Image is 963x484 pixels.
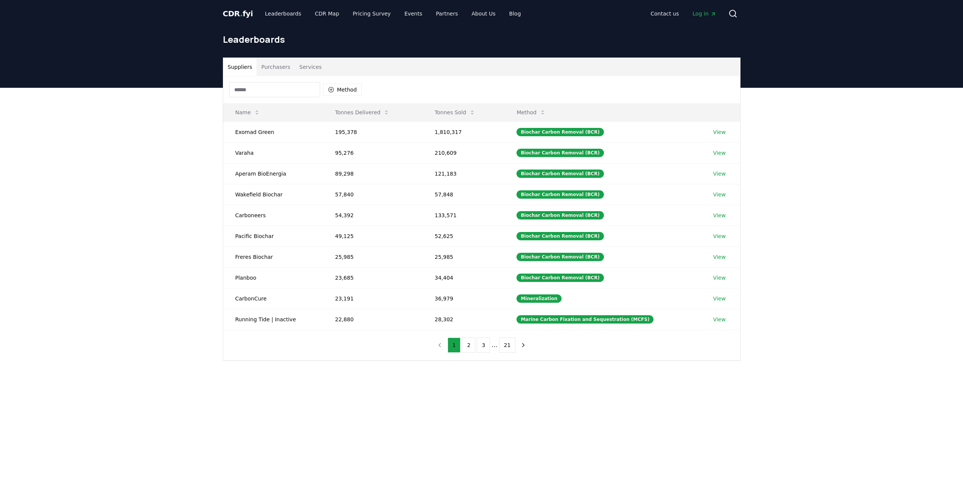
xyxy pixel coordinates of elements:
[223,246,323,267] td: Freres Biochar
[423,121,505,142] td: 1,810,317
[713,149,726,157] a: View
[323,309,423,330] td: 22,880
[223,9,253,18] span: CDR fyi
[323,246,423,267] td: 25,985
[462,338,475,353] button: 2
[517,294,562,303] div: Mineralization
[257,58,295,76] button: Purchasers
[423,309,505,330] td: 28,302
[223,184,323,205] td: Wakefield Biochar
[448,338,461,353] button: 1
[223,33,741,45] h1: Leaderboards
[686,7,722,20] a: Log in
[713,295,726,302] a: View
[499,338,516,353] button: 21
[517,190,604,199] div: Biochar Carbon Removal (BCR)
[492,341,497,350] li: ...
[713,232,726,240] a: View
[644,7,722,20] nav: Main
[323,205,423,226] td: 54,392
[423,163,505,184] td: 121,183
[692,10,716,17] span: Log in
[517,211,604,219] div: Biochar Carbon Removal (BCR)
[517,253,604,261] div: Biochar Carbon Removal (BCR)
[223,58,257,76] button: Suppliers
[517,170,604,178] div: Biochar Carbon Removal (BCR)
[713,191,726,198] a: View
[423,205,505,226] td: 133,571
[223,163,323,184] td: Aperam BioEnergia
[517,274,604,282] div: Biochar Carbon Removal (BCR)
[223,288,323,309] td: CarbonCure
[229,105,266,120] button: Name
[259,7,307,20] a: Leaderboards
[323,84,362,96] button: Method
[398,7,428,20] a: Events
[465,7,501,20] a: About Us
[713,316,726,323] a: View
[423,267,505,288] td: 34,404
[323,163,423,184] td: 89,298
[423,288,505,309] td: 36,979
[259,7,527,20] nav: Main
[429,105,481,120] button: Tonnes Sold
[295,58,326,76] button: Services
[517,232,604,240] div: Biochar Carbon Removal (BCR)
[644,7,685,20] a: Contact us
[423,246,505,267] td: 25,985
[309,7,345,20] a: CDR Map
[517,315,653,324] div: Marine Carbon Fixation and Sequestration (MCFS)
[517,149,604,157] div: Biochar Carbon Removal (BCR)
[517,338,530,353] button: next page
[223,226,323,246] td: Pacific Biochar
[223,121,323,142] td: Exomad Green
[510,105,552,120] button: Method
[223,8,253,19] a: CDR.fyi
[323,288,423,309] td: 23,191
[517,128,604,136] div: Biochar Carbon Removal (BCR)
[223,267,323,288] td: Planboo
[323,226,423,246] td: 49,125
[713,170,726,177] a: View
[430,7,464,20] a: Partners
[323,184,423,205] td: 57,840
[423,142,505,163] td: 210,609
[223,309,323,330] td: Running Tide | Inactive
[323,142,423,163] td: 95,276
[423,184,505,205] td: 57,848
[329,105,396,120] button: Tonnes Delivered
[713,128,726,136] a: View
[713,274,726,282] a: View
[323,121,423,142] td: 195,378
[477,338,490,353] button: 3
[223,205,323,226] td: Carboneers
[503,7,527,20] a: Blog
[713,253,726,261] a: View
[240,9,243,18] span: .
[713,212,726,219] a: View
[423,226,505,246] td: 52,625
[347,7,397,20] a: Pricing Survey
[223,142,323,163] td: Varaha
[323,267,423,288] td: 23,685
